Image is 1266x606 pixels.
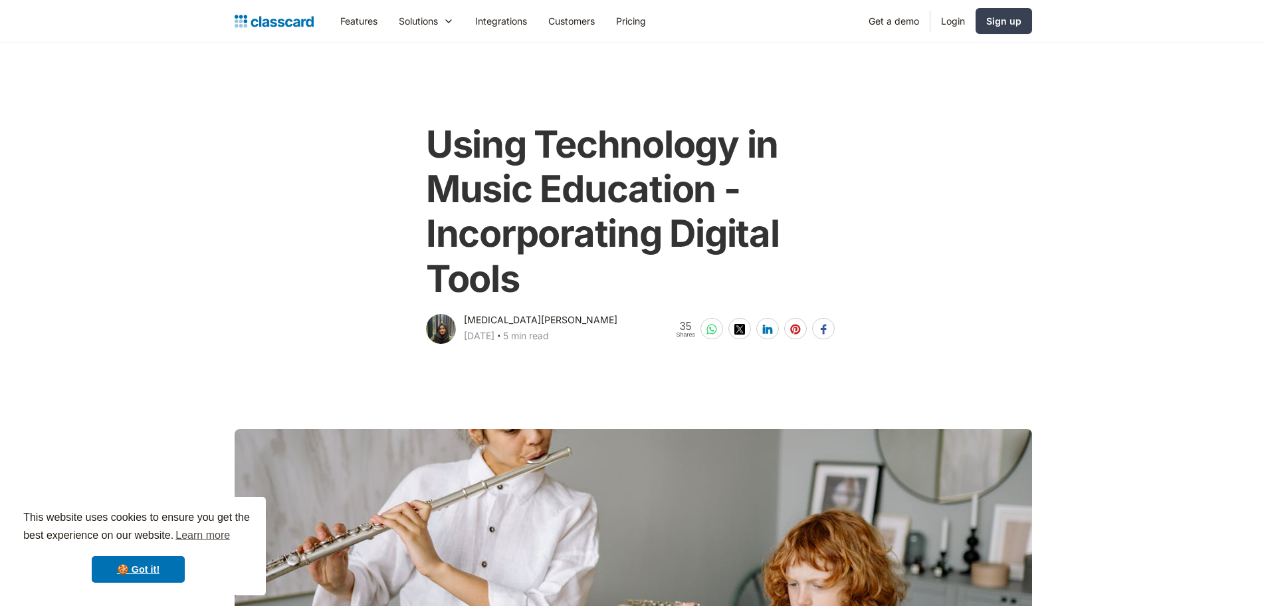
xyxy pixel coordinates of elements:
div: [MEDICAL_DATA][PERSON_NAME] [464,312,617,328]
a: Login [930,6,976,36]
a: Customers [538,6,605,36]
a: Features [330,6,388,36]
h1: Using Technology in Music Education - Incorporating Digital Tools [426,122,840,301]
div: Sign up [986,14,1021,28]
a: Get a demo [858,6,930,36]
div: Solutions [399,14,438,28]
span: 35 [676,321,695,332]
img: twitter-white sharing button [734,324,745,335]
span: Shares [676,332,695,338]
img: whatsapp-white sharing button [706,324,717,335]
a: learn more about cookies [173,526,232,545]
a: home [235,12,314,31]
div: Solutions [388,6,465,36]
div: ‧ [494,328,503,347]
a: dismiss cookie message [92,556,185,583]
a: Sign up [976,8,1032,34]
div: cookieconsent [11,497,266,595]
span: This website uses cookies to ensure you get the best experience on our website. [23,510,253,545]
img: facebook-white sharing button [818,324,829,335]
img: pinterest-white sharing button [790,324,801,335]
img: linkedin-white sharing button [762,324,773,335]
div: [DATE] [464,328,494,344]
div: 5 min read [503,328,549,344]
a: Integrations [465,6,538,36]
a: Pricing [605,6,657,36]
